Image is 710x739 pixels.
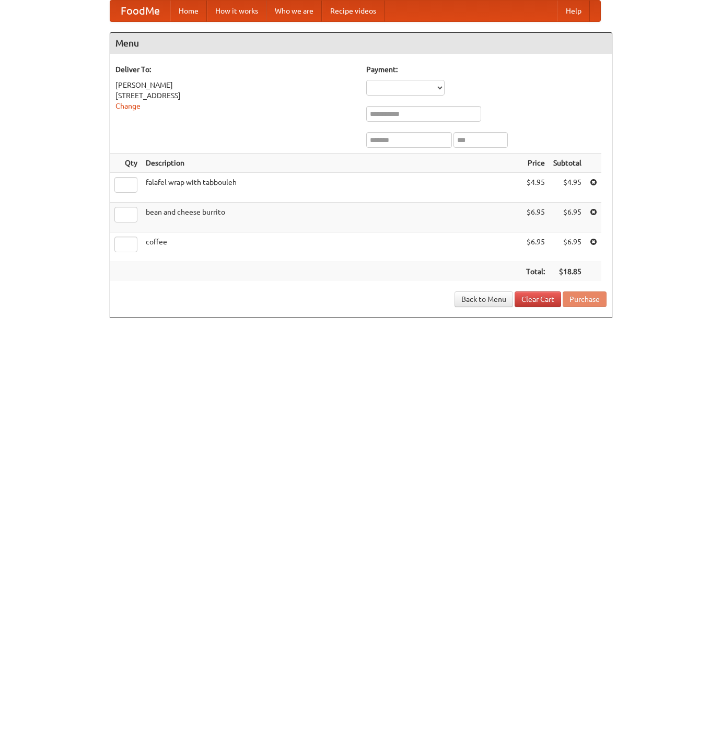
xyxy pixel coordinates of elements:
[522,173,549,203] td: $4.95
[522,262,549,281] th: Total:
[455,291,513,307] a: Back to Menu
[549,154,586,173] th: Subtotal
[110,1,170,21] a: FoodMe
[322,1,385,21] a: Recipe videos
[549,262,586,281] th: $18.85
[515,291,561,307] a: Clear Cart
[207,1,266,21] a: How it works
[115,80,356,90] div: [PERSON_NAME]
[170,1,207,21] a: Home
[142,154,522,173] th: Description
[142,203,522,232] td: bean and cheese burrito
[110,33,612,54] h4: Menu
[557,1,590,21] a: Help
[522,232,549,262] td: $6.95
[115,102,141,110] a: Change
[563,291,607,307] button: Purchase
[142,232,522,262] td: coffee
[549,173,586,203] td: $4.95
[115,90,356,101] div: [STREET_ADDRESS]
[266,1,322,21] a: Who we are
[522,154,549,173] th: Price
[110,154,142,173] th: Qty
[549,232,586,262] td: $6.95
[115,64,356,75] h5: Deliver To:
[142,173,522,203] td: falafel wrap with tabbouleh
[549,203,586,232] td: $6.95
[366,64,607,75] h5: Payment:
[522,203,549,232] td: $6.95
